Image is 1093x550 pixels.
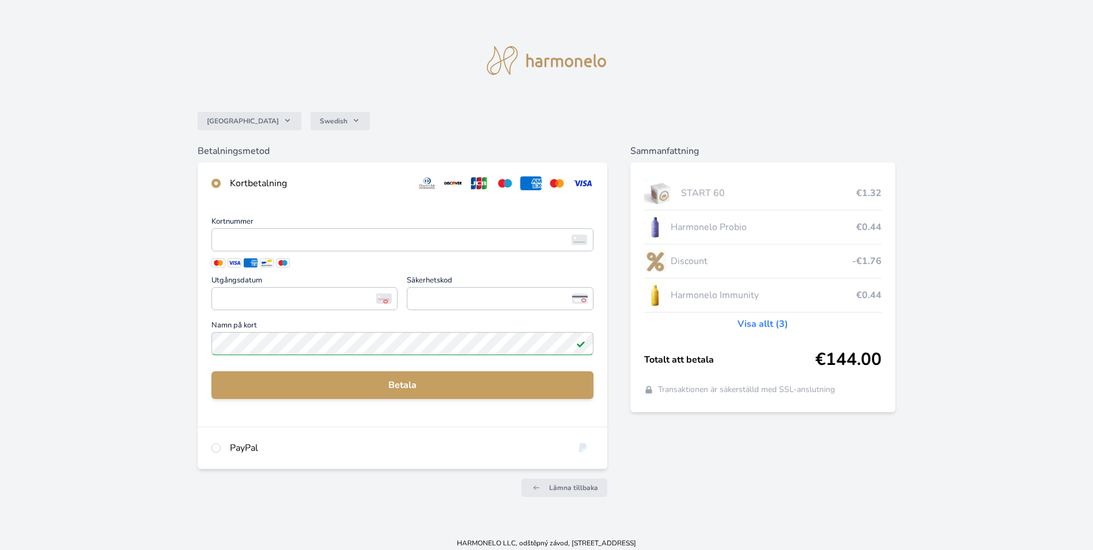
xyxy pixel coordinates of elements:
[815,349,882,370] span: €144.00
[211,371,593,399] button: Betala
[572,235,587,245] img: card
[198,112,301,130] button: [GEOGRAPHIC_DATA]
[211,322,593,332] span: Namn på kort
[644,179,677,208] img: start.jpg
[644,247,666,276] img: discount-lo.png
[407,277,593,287] span: Säkerhetskod
[738,317,788,331] a: Visa allt (3)
[549,483,598,492] span: Lämna tillbaka
[230,176,407,190] div: Kortbetalning
[856,220,882,234] span: €0.44
[671,288,857,302] span: Harmonelo Immunity
[417,176,438,190] img: diners.svg
[852,254,882,268] span: -€1.76
[412,291,588,307] iframe: Iframe för säkerhetskod
[487,46,607,75] img: logo.svg
[658,384,835,395] span: Transaktionen är säkerställd med SSL-anslutning
[572,441,593,455] img: paypal.svg
[644,281,666,310] img: IMMUNITY_se_stinem_x-lo.jpg
[856,288,882,302] span: €0.44
[671,254,853,268] span: Discount
[644,213,666,242] img: CLEAN_PROBIO_se_stinem_x-lo.jpg
[521,479,607,497] a: Lämna tillbaka
[468,176,490,190] img: jcb.svg
[681,186,856,200] span: START 60
[644,353,816,367] span: Totalt att betala
[198,144,607,158] h6: Betalningsmetod
[217,291,392,307] iframe: Iframe för utgångsdatum
[320,116,347,126] span: Swedish
[230,441,563,455] div: PayPal
[211,332,593,355] input: Namn på kortFältet är giltigt
[311,112,370,130] button: Swedish
[520,176,542,190] img: amex.svg
[376,293,392,304] img: Utgångsdatum
[546,176,568,190] img: mc.svg
[576,339,585,348] img: Fältet är giltigt
[207,116,279,126] span: [GEOGRAPHIC_DATA]
[217,232,588,248] iframe: Iframe för kortnummer
[494,176,516,190] img: maestro.svg
[630,144,896,158] h6: Sammanfattning
[856,186,882,200] span: €1.32
[211,218,593,228] span: Kortnummer
[572,176,593,190] img: visa.svg
[211,277,398,287] span: Utgångsdatum
[443,176,464,190] img: discover.svg
[671,220,857,234] span: Harmonelo Probio
[221,378,584,392] span: Betala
